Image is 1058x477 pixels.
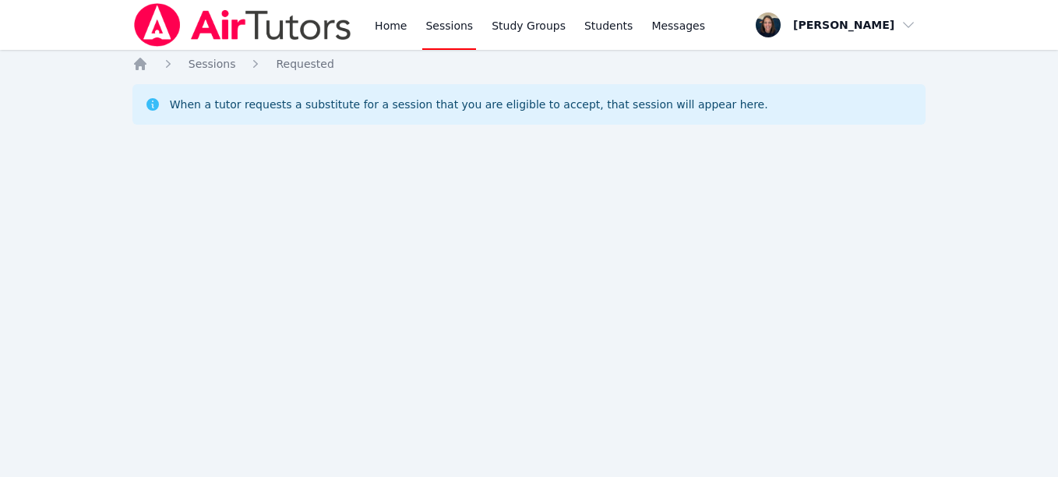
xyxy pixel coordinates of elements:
[189,58,236,70] span: Sessions
[651,18,705,34] span: Messages
[170,97,768,112] div: When a tutor requests a substitute for a session that you are eligible to accept, that session wi...
[189,56,236,72] a: Sessions
[132,3,353,47] img: Air Tutors
[276,58,333,70] span: Requested
[132,56,926,72] nav: Breadcrumb
[276,56,333,72] a: Requested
